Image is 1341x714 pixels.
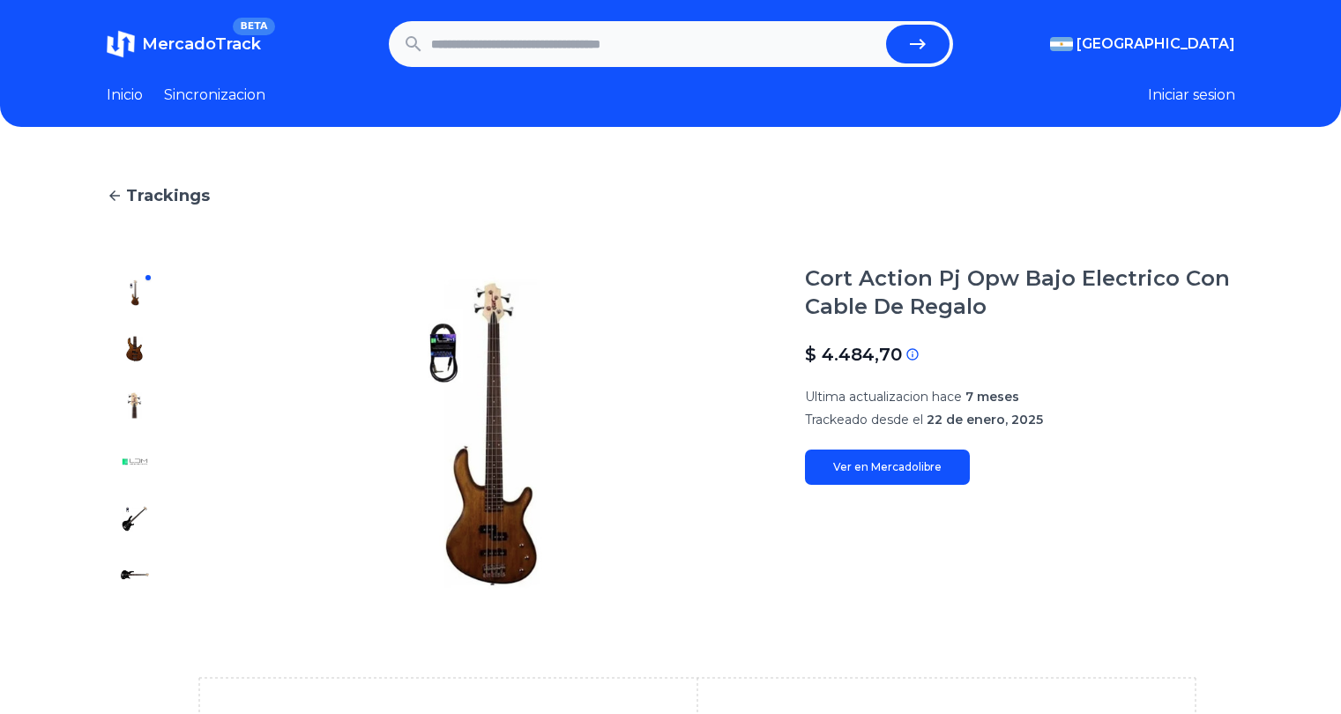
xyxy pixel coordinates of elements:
[121,504,149,532] img: Cort Action Pj Opw Bajo Electrico Con Cable De Regalo
[121,561,149,589] img: Cort Action Pj Opw Bajo Electrico Con Cable De Regalo
[164,85,265,106] a: Sincronizacion
[965,389,1019,405] span: 7 meses
[107,30,261,58] a: MercadoTrackBETA
[1148,85,1235,106] button: Iniciar sesion
[233,18,274,35] span: BETA
[107,183,1235,208] a: Trackings
[805,412,923,428] span: Trackeado desde el
[1050,33,1235,55] button: [GEOGRAPHIC_DATA]
[121,448,149,476] img: Cort Action Pj Opw Bajo Electrico Con Cable De Regalo
[126,183,210,208] span: Trackings
[121,391,149,420] img: Cort Action Pj Opw Bajo Electrico Con Cable De Regalo
[1050,37,1073,51] img: Argentina
[107,85,143,106] a: Inicio
[1077,33,1235,55] span: [GEOGRAPHIC_DATA]
[121,279,149,307] img: Cort Action Pj Opw Bajo Electrico Con Cable De Regalo
[107,30,135,58] img: MercadoTrack
[805,264,1235,321] h1: Cort Action Pj Opw Bajo Electrico Con Cable De Regalo
[142,34,261,54] span: MercadoTrack
[198,264,770,603] img: Cort Action Pj Opw Bajo Electrico Con Cable De Regalo
[805,389,962,405] span: Ultima actualizacion hace
[805,450,970,485] a: Ver en Mercadolibre
[805,342,902,367] p: $ 4.484,70
[927,412,1043,428] span: 22 de enero, 2025
[121,335,149,363] img: Cort Action Pj Opw Bajo Electrico Con Cable De Regalo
